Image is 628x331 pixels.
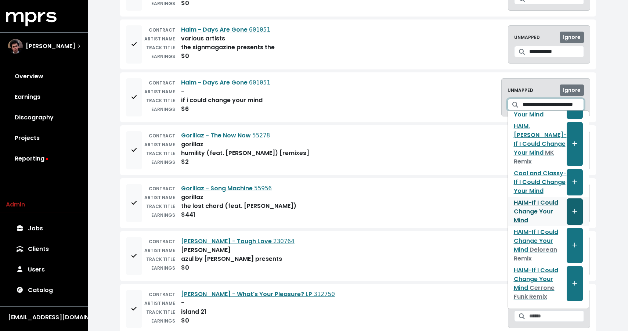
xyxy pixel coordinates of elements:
a: [PERSON_NAME] - What's Your Pleasure? LP 312750 [181,290,335,298]
small: ARTIST NAME [144,300,175,306]
div: $441 [181,211,195,219]
button: Create track mapping [567,169,583,195]
a: Overview [6,66,82,87]
a: HAIM-If I Could Change Your Mind Delorean Remix [514,228,567,263]
tt: 312750 [314,291,335,298]
small: ARTIST NAME [144,194,175,201]
button: Ignore [560,32,584,43]
div: gorillaz [181,193,203,202]
div: island 21 [181,307,206,316]
div: $0 [181,263,189,272]
div: [EMAIL_ADDRESS][DOMAIN_NAME] [8,313,80,322]
small: UNMAPPED [514,34,540,41]
span: Ignore [563,33,581,41]
input: Search for a track to map to [529,310,584,322]
small: TRACK TITLE [146,150,175,156]
button: Add to mapping queue [126,290,142,328]
a: Haim - Days Are Gone 601051 [181,78,270,87]
span: Delorean Remix [514,245,557,263]
small: TRACK TITLE [146,203,175,209]
a: Gorillaz - The Now Now 55278 [181,131,270,140]
small: CONTRACT [149,27,175,33]
a: mprs logo [6,14,57,23]
a: Haim - Days Are Gone 601051 [181,25,270,34]
small: TRACK TITLE [146,44,175,51]
small: ARTIST NAME [144,36,175,42]
div: [PERSON_NAME] [181,246,231,255]
a: Projects [6,128,82,148]
small: UNMAPPED [508,87,533,94]
div: - [181,87,184,96]
tt: 230764 [273,238,295,245]
a: Users [6,259,82,280]
div: - [181,299,184,307]
small: ARTIST NAME [144,141,175,148]
small: CONTRACT [149,291,175,298]
input: Search for a track to map to [529,46,584,57]
button: Add to mapping queue [126,25,142,64]
button: [EMAIL_ADDRESS][DOMAIN_NAME] [6,313,82,322]
tt: 55278 [252,132,270,139]
button: Create track mapping [567,266,583,301]
small: ARTIST NAME [144,247,175,253]
a: Cool and Classy-If I Could Change Your Mind [514,169,567,195]
tt: 601051 [249,79,270,86]
a: HAIM-If I Could Change Your Mind [514,198,567,225]
div: humility (feat. [PERSON_NAME]) [remixes] [181,149,309,158]
small: CONTRACT [149,238,175,245]
button: Add to mapping queue [126,237,142,275]
button: Create track mapping [567,228,583,263]
button: Create track mapping [567,198,583,225]
small: CONTRACT [149,80,175,86]
span: MK Remix [514,148,554,166]
a: HAIM-If I Could Change Your Mind Cerrone Funk Remix [514,266,567,301]
small: EARNINGS [151,53,175,60]
button: Create track mapping [567,122,583,166]
button: Add to mapping queue [126,78,142,116]
button: Add to mapping queue [126,131,142,169]
small: EARNINGS [151,265,175,271]
small: TRACK TITLE [146,256,175,262]
a: Jobs [6,218,82,239]
div: gorillaz [181,140,203,149]
small: EARNINGS [151,106,175,112]
div: the lost chord (feat. [PERSON_NAME]) [181,202,296,211]
div: various artists [181,34,225,43]
div: azul by [PERSON_NAME] presents [181,255,282,263]
span: Cerrone Funk Remix [514,284,555,301]
a: Reporting [6,148,82,169]
a: Catalog [6,280,82,301]
span: [PERSON_NAME] [26,42,75,51]
a: Earnings [6,87,82,107]
small: EARNINGS [151,0,175,7]
small: CONTRACT [149,133,175,139]
a: Clients [6,239,82,259]
img: The selected account / producer [8,39,23,54]
div: the signmagazine presents the [181,43,275,52]
small: EARNINGS [151,212,175,218]
div: if i could change your mind [181,96,263,105]
small: EARNINGS [151,318,175,324]
small: EARNINGS [151,159,175,165]
input: Search for a track to map to [523,99,584,110]
a: Discography [6,107,82,128]
div: $0 [181,316,189,325]
div: $2 [181,158,189,166]
button: Ignore [560,84,584,96]
div: $0 [181,52,189,61]
small: TRACK TITLE [146,309,175,315]
small: CONTRACT [149,186,175,192]
small: TRACK TITLE [146,97,175,104]
tt: 55956 [254,185,272,192]
button: Add to mapping queue [126,184,142,222]
a: HAIM, [PERSON_NAME]-If I Could Change Your Mind MK Remix [514,122,567,166]
a: Gorillaz - Song Machine 55956 [181,184,272,193]
tt: 601051 [249,26,270,33]
small: ARTIST NAME [144,89,175,95]
div: $6 [181,105,189,114]
span: Ignore [563,86,581,94]
a: [PERSON_NAME] - Tough Love 230764 [181,237,295,245]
